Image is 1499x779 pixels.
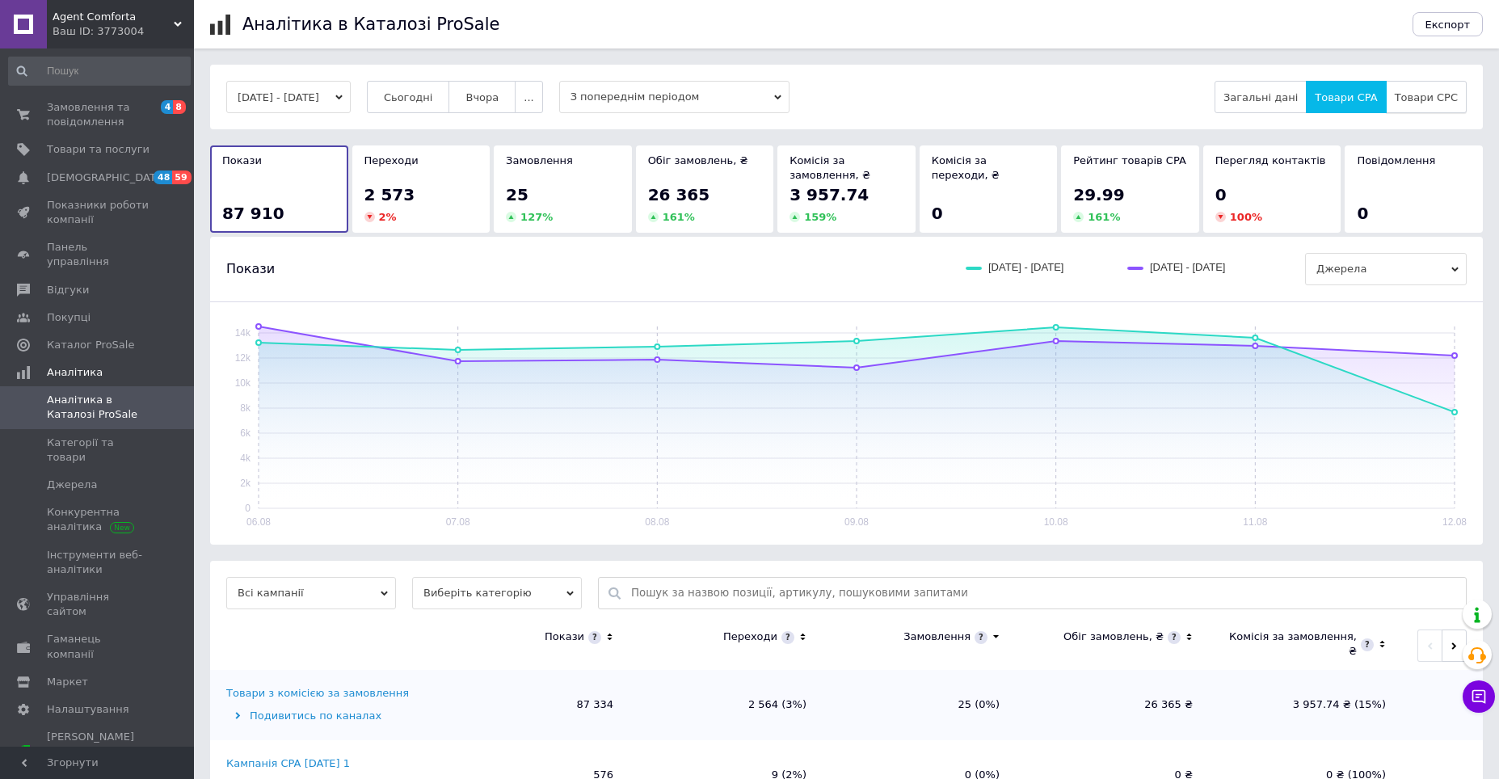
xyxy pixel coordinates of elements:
span: 161 % [1088,211,1120,223]
button: Товари CPA [1306,81,1386,113]
td: 2 564 (3%) [629,670,823,739]
td: 25 (0%) [823,670,1016,739]
span: Товари та послуги [47,142,149,157]
span: Товари CPC [1395,91,1458,103]
span: Каталог ProSale [47,338,134,352]
button: [DATE] - [DATE] [226,81,351,113]
span: 29.99 [1073,185,1124,204]
span: Інструменти веб-аналітики [47,548,149,577]
span: Agent Comforta [53,10,174,24]
span: Маркет [47,675,88,689]
span: Управління сайтом [47,590,149,619]
span: 0 [932,204,943,223]
span: 25 [506,185,528,204]
text: 2k [240,478,251,489]
button: Загальні дані [1215,81,1307,113]
div: Комісія за замовлення, ₴ [1225,630,1357,659]
text: 11.08 [1243,516,1267,528]
text: 0 [245,503,251,514]
span: 4 [161,100,174,114]
div: Ваш ID: 3773004 [53,24,194,39]
span: Товари CPA [1315,91,1377,103]
span: Виберіть категорію [412,577,582,609]
span: Покупці [47,310,91,325]
span: Всі кампанії [226,577,396,609]
span: Повідомлення [1357,154,1435,166]
span: 2 573 [364,185,415,204]
span: 0 [1357,204,1368,223]
button: Вчора [448,81,516,113]
div: Покази [545,630,584,644]
span: 127 % [520,211,553,223]
span: 48 [154,171,172,184]
text: 8k [240,402,251,414]
span: 2 % [379,211,397,223]
text: 10.08 [1044,516,1068,528]
input: Пошук за назвою позиції, артикулу, пошуковими запитами [631,578,1458,608]
span: 0 [1215,185,1227,204]
text: 09.08 [844,516,869,528]
div: Обіг замовлень, ₴ [1063,630,1164,644]
text: 07.08 [446,516,470,528]
span: Покази [226,260,275,278]
span: 100 % [1230,211,1262,223]
text: 06.08 [246,516,271,528]
span: Комісія за замовлення, ₴ [790,154,870,181]
text: 14k [235,327,251,339]
span: 87 910 [222,204,284,223]
button: Чат з покупцем [1463,680,1495,713]
span: Панель управління [47,240,149,269]
div: Кампанія CPA [DATE] 1 [226,756,350,771]
span: Відгуки [47,283,89,297]
span: Гаманець компанії [47,632,149,661]
span: Вчора [465,91,499,103]
span: Обіг замовлень, ₴ [648,154,748,166]
span: Сьогодні [384,91,433,103]
text: 4k [240,453,251,464]
input: Пошук [8,57,191,86]
span: Категорії та товари [47,436,149,465]
button: Товари CPC [1386,81,1467,113]
span: Аналітика в Каталозі ProSale [47,393,149,422]
span: [DEMOGRAPHIC_DATA] [47,171,166,185]
span: Перегляд контактів [1215,154,1326,166]
span: Комісія за переходи, ₴ [932,154,1000,181]
td: 87 334 [436,670,629,739]
span: 8 [173,100,186,114]
span: 161 % [663,211,695,223]
text: 12.08 [1442,516,1467,528]
span: Конкурентна аналітика [47,505,149,534]
button: ... [515,81,542,113]
span: Джерела [1305,253,1467,285]
button: Експорт [1413,12,1484,36]
span: 159 % [804,211,836,223]
div: Замовлення [903,630,971,644]
span: Експорт [1425,19,1471,31]
div: Переходи [723,630,777,644]
span: З попереднім періодом [559,81,790,113]
span: 3 957.74 [790,185,869,204]
span: 59 [172,171,191,184]
text: 08.08 [645,516,669,528]
text: 6k [240,427,251,439]
span: Загальні дані [1223,91,1298,103]
span: [PERSON_NAME] та рахунки [47,730,149,774]
span: Джерела [47,478,97,492]
span: 26 365 [648,185,710,204]
span: Показники роботи компанії [47,198,149,227]
span: Рейтинг товарiв CPA [1073,154,1186,166]
div: Подивитись по каналах [226,709,432,723]
button: Сьогодні [367,81,450,113]
span: Замовлення [506,154,573,166]
text: 12k [235,352,251,364]
span: ... [524,91,533,103]
span: Переходи [364,154,419,166]
td: 3 957.74 ₴ (15%) [1209,670,1402,739]
div: Товари з комісією за замовлення [226,686,409,701]
span: Налаштування [47,702,129,717]
td: 26 365 ₴ [1016,670,1209,739]
span: Аналітика [47,365,103,380]
h1: Аналітика в Каталозі ProSale [242,15,499,34]
span: Покази [222,154,262,166]
span: Замовлення та повідомлення [47,100,149,129]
